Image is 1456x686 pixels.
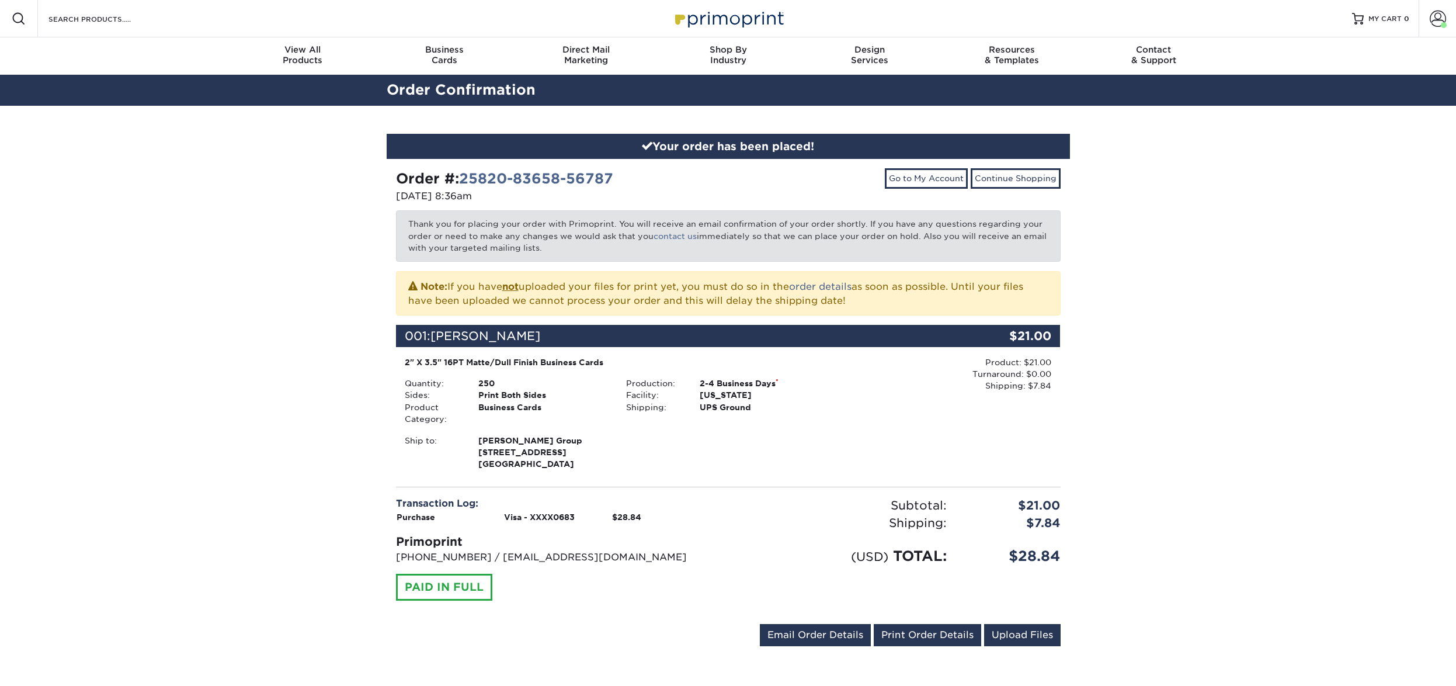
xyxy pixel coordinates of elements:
span: Direct Mail [515,44,657,55]
input: SEARCH PRODUCTS..... [47,12,161,26]
span: Business [373,44,515,55]
p: Thank you for placing your order with Primoprint. You will receive an email confirmation of your ... [396,210,1061,261]
span: [PERSON_NAME] Group [478,435,609,446]
div: Production: [617,377,691,389]
div: Subtotal: [728,497,955,514]
strong: Visa - XXXX0683 [504,512,575,522]
a: contact us [654,231,697,241]
a: DesignServices [799,37,941,75]
div: Business Cards [470,401,617,425]
span: View All [232,44,374,55]
div: Ship to: [396,435,470,470]
div: Quantity: [396,377,470,389]
span: Contact [1083,44,1225,55]
div: UPS Ground [691,401,839,413]
a: 25820-83658-56787 [459,170,613,187]
div: Product Category: [396,401,470,425]
a: Upload Files [984,624,1061,646]
div: Transaction Log: [396,497,720,511]
span: Shop By [657,44,799,55]
div: $28.84 [955,546,1069,567]
span: Resources [941,44,1083,55]
span: 0 [1404,15,1409,23]
div: Shipping: [617,401,691,413]
h2: Order Confirmation [378,79,1079,101]
p: [PHONE_NUMBER] / [EMAIL_ADDRESS][DOMAIN_NAME] [396,550,720,564]
div: & Support [1083,44,1225,65]
strong: [GEOGRAPHIC_DATA] [478,435,609,469]
a: Print Order Details [874,624,981,646]
div: 2-4 Business Days [691,377,839,389]
span: TOTAL: [893,548,947,564]
div: Products [232,44,374,65]
div: Print Both Sides [470,389,617,401]
span: [PERSON_NAME] [430,329,540,343]
div: 250 [470,377,617,389]
b: not [502,281,519,292]
a: Continue Shopping [971,168,1061,188]
strong: Note: [421,281,447,292]
p: If you have uploaded your files for print yet, you must do so in the as soon as possible. Until y... [408,279,1048,308]
a: Shop ByIndustry [657,37,799,75]
div: Services [799,44,941,65]
div: $21.00 [955,497,1069,514]
div: Primoprint [396,533,720,550]
div: Facility: [617,389,691,401]
a: Contact& Support [1083,37,1225,75]
span: [STREET_ADDRESS] [478,446,609,458]
div: Sides: [396,389,470,401]
small: (USD) [851,549,888,564]
div: [US_STATE] [691,389,839,401]
div: Marketing [515,44,657,65]
a: BusinessCards [373,37,515,75]
strong: Purchase [397,512,435,522]
span: Design [799,44,941,55]
div: $7.84 [955,514,1069,532]
div: Cards [373,44,515,65]
a: Resources& Templates [941,37,1083,75]
div: Shipping: [728,514,955,532]
a: View AllProducts [232,37,374,75]
div: 001: [396,325,950,347]
strong: Order #: [396,170,613,187]
div: Your order has been placed! [387,134,1070,160]
div: Product: $21.00 Turnaround: $0.00 Shipping: $7.84 [839,356,1051,392]
span: MY CART [1368,14,1402,24]
img: Primoprint [670,6,787,31]
div: & Templates [941,44,1083,65]
div: PAID IN FULL [396,574,492,601]
strong: $28.84 [612,512,641,522]
a: Go to My Account [885,168,968,188]
div: 2" X 3.5" 16PT Matte/Dull Finish Business Cards [405,356,830,368]
div: Industry [657,44,799,65]
a: Email Order Details [760,624,871,646]
p: [DATE] 8:36am [396,189,720,203]
div: $21.00 [950,325,1061,347]
a: Direct MailMarketing [515,37,657,75]
a: order details [789,281,852,292]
